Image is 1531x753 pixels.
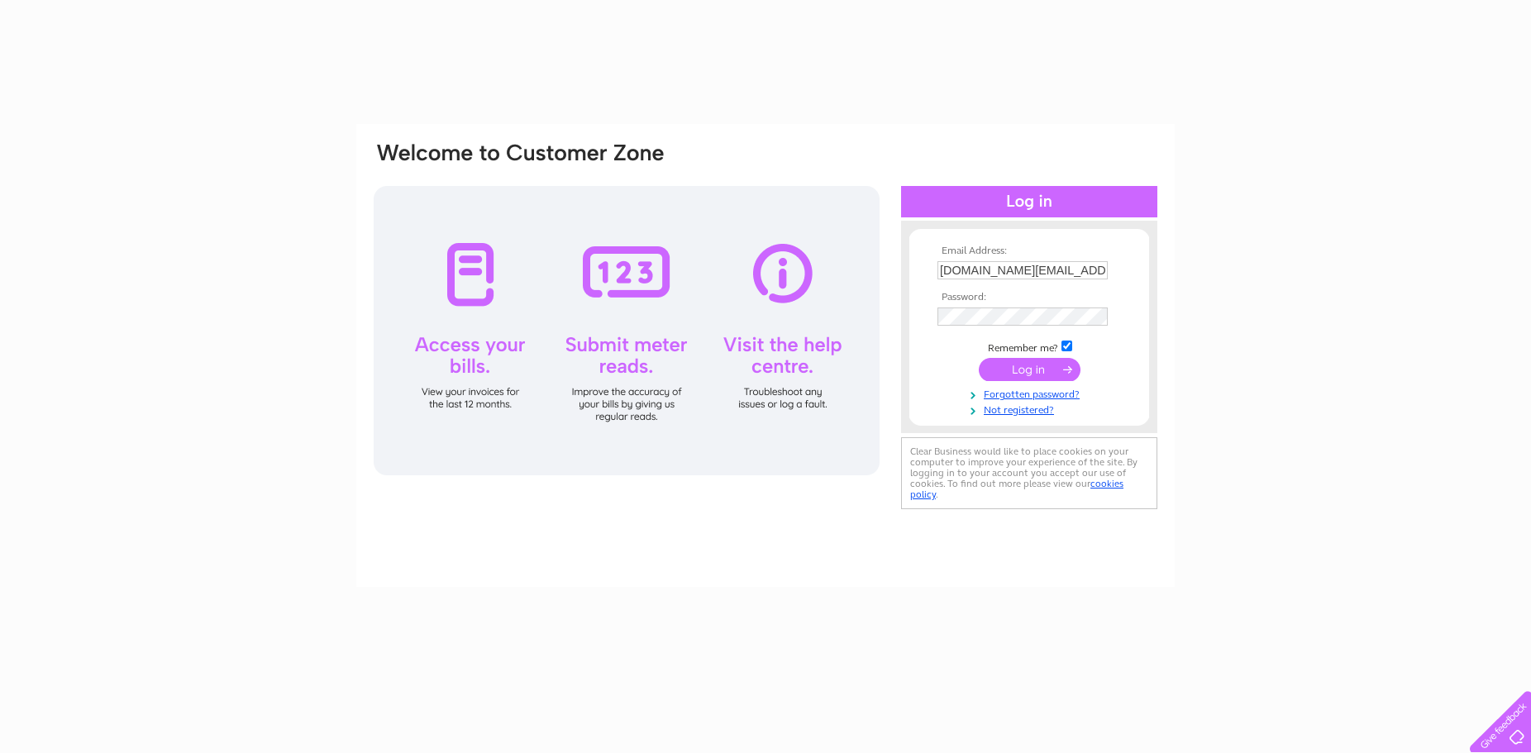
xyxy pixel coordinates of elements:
th: Email Address: [933,245,1125,257]
div: Clear Business would like to place cookies on your computer to improve your experience of the sit... [901,437,1157,509]
input: Submit [979,358,1080,381]
th: Password: [933,292,1125,303]
a: Not registered? [937,401,1125,417]
a: cookies policy [910,478,1123,500]
td: Remember me? [933,338,1125,355]
a: Forgotten password? [937,385,1125,401]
